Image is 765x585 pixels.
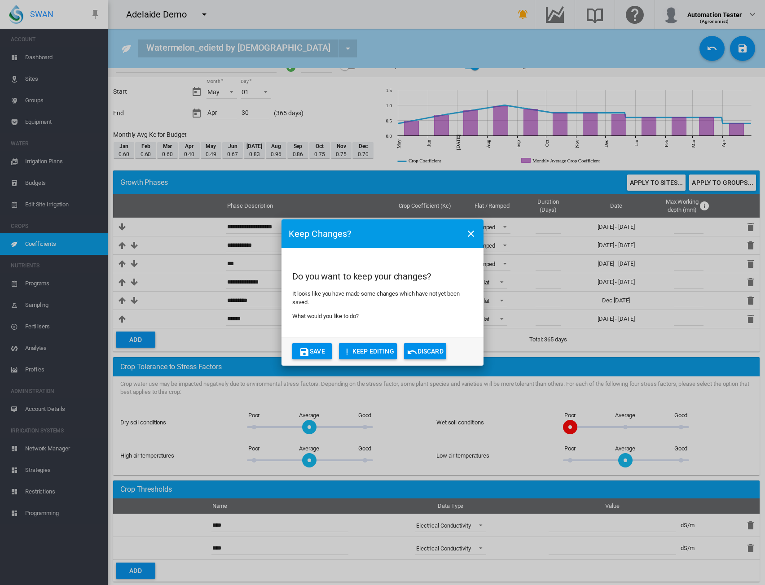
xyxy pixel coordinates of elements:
md-icon: icon-content-save [299,347,310,358]
button: icon-undoDiscard [404,343,446,359]
p: It looks like you have made some changes which have not yet been saved. [292,290,473,306]
md-icon: icon-exclamation [342,347,352,358]
button: icon-close [462,225,480,243]
md-icon: icon-undo [407,347,418,358]
button: icon-content-saveSave [292,343,332,359]
h3: Keep Changes? [289,227,351,240]
p: What would you like to do? [292,312,473,320]
md-dialog: Do you ... [281,219,484,366]
md-icon: icon-close [466,228,476,239]
h2: Do you want to keep your changes? [292,270,473,283]
button: icon-exclamationKEEP EDITING [339,343,397,359]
